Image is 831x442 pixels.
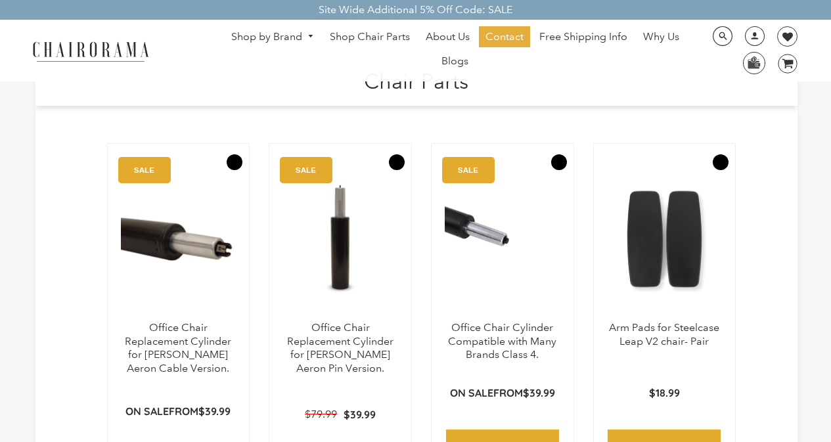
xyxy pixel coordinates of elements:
button: Add to Wishlist [227,154,242,170]
span: About Us [426,30,470,44]
strong: On Sale [450,386,493,399]
a: Office Chair Replacement Cylinder for [PERSON_NAME] Aeron Cable Version. [125,321,231,374]
a: Office Chair Cylinder Compatible with Many Brands Class 4. - chairorama Office Chair Cylinder Com... [445,157,560,321]
span: Blogs [441,55,468,68]
a: Shop by Brand [225,27,321,47]
a: Office Chair Replacement Cylinder for Herman Miller Aeron Cable Version. - chairorama Office Chai... [121,157,236,321]
img: Office Chair Replacement Cylinder for Herman Miller Aeron Pin Version. - chairorama [282,157,398,321]
text: SALE [458,166,478,174]
span: $39.99 [344,408,376,421]
img: Arm Pads for Steelcase Leap V2 chair- Pair - chairorama [607,157,723,321]
a: Blogs [435,51,475,72]
button: Add to Wishlist [713,154,729,170]
a: Office Chair Replacement Cylinder for Herman Miller Aeron Pin Version. - chairorama Office Chair ... [282,157,398,321]
a: Arm Pads for Steelcase Leap V2 chair- Pair - chairorama Arm Pads for Steelcase Leap V2 chair- Pai... [607,157,723,321]
a: About Us [419,26,476,47]
button: Add to Wishlist [551,154,567,170]
span: $39.99 [198,405,231,418]
a: Office Chair Cylinder Compatible with Many Brands Class 4. [448,321,556,361]
a: Why Us [637,26,686,47]
a: Shop Chair Parts [323,26,416,47]
span: $39.99 [523,386,555,399]
strong: On Sale [125,405,169,418]
a: Contact [479,26,530,47]
span: Why Us [643,30,679,44]
nav: DesktopNavigation [212,26,698,75]
img: Office Chair Cylinder Compatible with Many Brands Class 4. - chairorama [445,157,560,321]
span: Contact [485,30,524,44]
img: Office Chair Replacement Cylinder for Herman Miller Aeron Cable Version. - chairorama [121,157,236,321]
span: $18.99 [649,386,680,399]
text: SALE [296,166,316,174]
img: WhatsApp_Image_2024-07-12_at_16.23.01.webp [744,53,764,72]
a: Free Shipping Info [533,26,634,47]
button: Add to Wishlist [389,154,405,170]
img: chairorama [25,39,156,62]
span: Free Shipping Info [539,30,627,44]
text: SALE [134,166,154,174]
a: Office Chair Replacement Cylinder for [PERSON_NAME] Aeron Pin Version. [287,321,393,374]
p: from [450,386,555,400]
span: $79.99 [305,408,337,420]
span: Shop Chair Parts [330,30,410,44]
p: from [125,405,231,418]
a: Arm Pads for Steelcase Leap V2 chair- Pair [609,321,719,347]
